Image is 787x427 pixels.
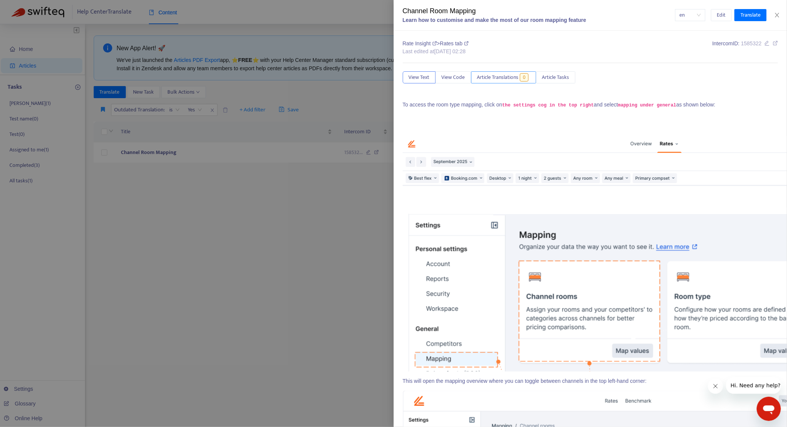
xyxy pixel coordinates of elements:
button: Close [772,12,782,19]
code: the settings cog in the top right [502,103,594,108]
button: Article Tasks [536,71,575,83]
div: Intercom ID: [712,40,778,55]
div: Learn how to customise and make the most of our room mapping feature [403,16,675,24]
span: Article Tasks [542,73,569,82]
button: Edit [711,9,732,21]
iframe: Close message [708,379,723,394]
p: ​ [403,114,778,130]
span: close [774,12,780,18]
iframe: Message from company [726,377,781,394]
span: Edit [717,11,726,19]
button: Translate [734,9,767,21]
code: mapping under general [618,103,676,108]
span: Article Translations [477,73,519,82]
p: This will open the mapping overview where you can toggle between channels in the top left-hand co... [403,377,778,385]
iframe: Button to launch messaging window [757,397,781,421]
span: Translate [741,11,761,19]
p: To access the room type mapping, click on and select as shown below: [403,101,778,109]
div: Last edited at [DATE] 02:28 [403,48,469,55]
span: en [680,9,701,21]
span: View Text [409,73,430,82]
button: View Text [403,71,436,83]
span: Rate Insight > [403,40,440,46]
button: Article Translations0 [471,71,536,83]
span: 1585322 [741,40,762,46]
p: ​ [403,186,778,202]
div: Channel Room Mapping [403,6,675,16]
span: Rates tab [440,40,468,46]
span: View Code [442,73,465,82]
span: 0 [520,73,529,82]
button: View Code [436,71,471,83]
